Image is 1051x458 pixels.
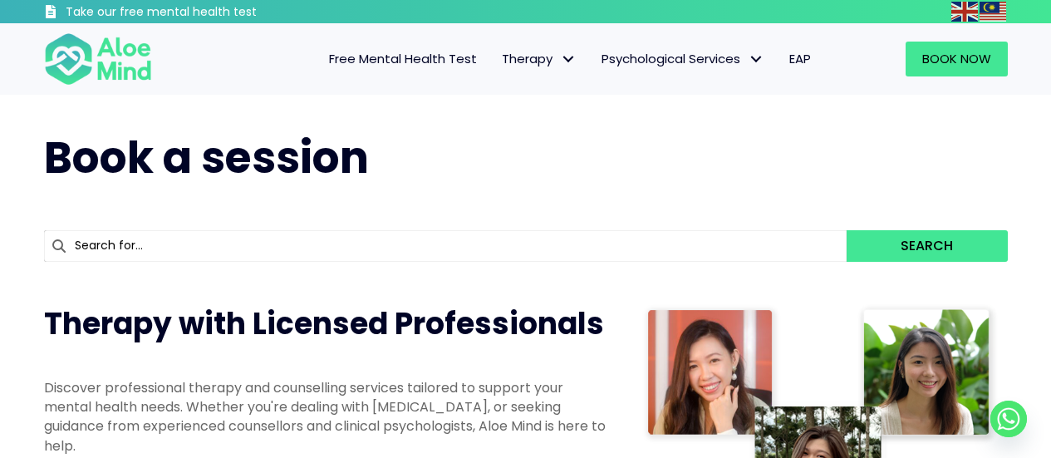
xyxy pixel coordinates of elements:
input: Search for... [44,230,847,262]
span: Therapy [502,50,577,67]
a: English [951,2,980,21]
img: Aloe mind Logo [44,32,152,86]
span: Therapy with Licensed Professionals [44,303,604,345]
span: Therapy: submenu [557,47,581,71]
a: Book Now [906,42,1008,76]
img: ms [980,2,1006,22]
nav: Menu [174,42,823,76]
span: Free Mental Health Test [329,50,477,67]
span: Book Now [922,50,991,67]
a: EAP [777,42,823,76]
a: Whatsapp [990,401,1027,437]
img: en [951,2,978,22]
a: Free Mental Health Test [317,42,489,76]
p: Discover professional therapy and counselling services tailored to support your mental health nee... [44,378,609,456]
a: TherapyTherapy: submenu [489,42,589,76]
a: Psychological ServicesPsychological Services: submenu [589,42,777,76]
a: Malay [980,2,1008,21]
h3: Take our free mental health test [66,4,346,21]
a: Take our free mental health test [44,4,346,23]
button: Search [847,230,1007,262]
span: EAP [789,50,811,67]
span: Psychological Services [602,50,764,67]
span: Psychological Services: submenu [744,47,769,71]
span: Book a session [44,127,369,188]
